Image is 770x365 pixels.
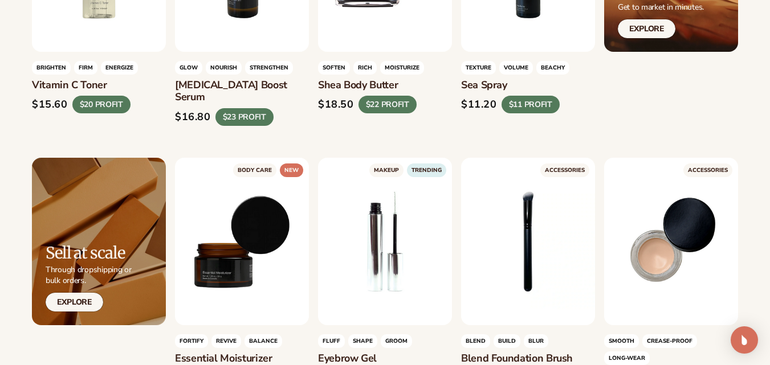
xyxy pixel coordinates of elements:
[642,334,697,348] span: crease-proof
[461,61,496,75] span: Texture
[46,265,132,285] p: Through dropshipping or bulk orders.
[358,96,417,114] div: $22 PROFIT
[211,334,241,348] span: revive
[245,334,282,348] span: balance
[318,99,354,111] div: $18.50
[348,334,377,348] span: shape
[318,334,345,348] span: fluff
[32,99,68,111] div: $15.60
[536,61,569,75] span: beachy
[381,334,412,348] span: groom
[618,2,738,13] p: Get to market in minutes.
[175,79,309,104] h3: [MEDICAL_DATA] boost serum
[46,244,132,262] h2: Sell at scale
[353,61,377,75] span: rich
[502,96,560,114] div: $11 PROFIT
[461,99,497,111] div: $11.20
[175,352,309,365] h3: Essential moisturizer
[46,293,103,311] a: Explore
[524,334,548,348] span: BLUR
[461,334,490,348] span: blend
[175,111,211,124] div: $16.80
[318,61,350,75] span: soften
[318,79,452,92] h3: Shea body butter
[731,326,758,354] div: Open Intercom Messenger
[32,61,71,75] span: Brighten
[604,334,639,348] span: smooth
[461,79,595,92] h3: Sea spray
[318,352,452,365] h3: Eyebrow gel
[206,61,242,75] span: nourish
[461,352,595,365] h3: Blend foundation brush
[245,61,293,75] span: strengthen
[494,334,520,348] span: build
[72,96,131,114] div: $20 PROFIT
[175,61,202,75] span: glow
[101,61,138,75] span: energize
[32,79,166,92] h3: Vitamin c toner
[175,334,208,348] span: fortify
[499,61,533,75] span: volume
[380,61,424,75] span: moisturize
[604,351,650,365] span: long-wear
[215,108,274,126] div: $23 PROFIT
[74,61,97,75] span: firm
[618,19,675,38] a: Explore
